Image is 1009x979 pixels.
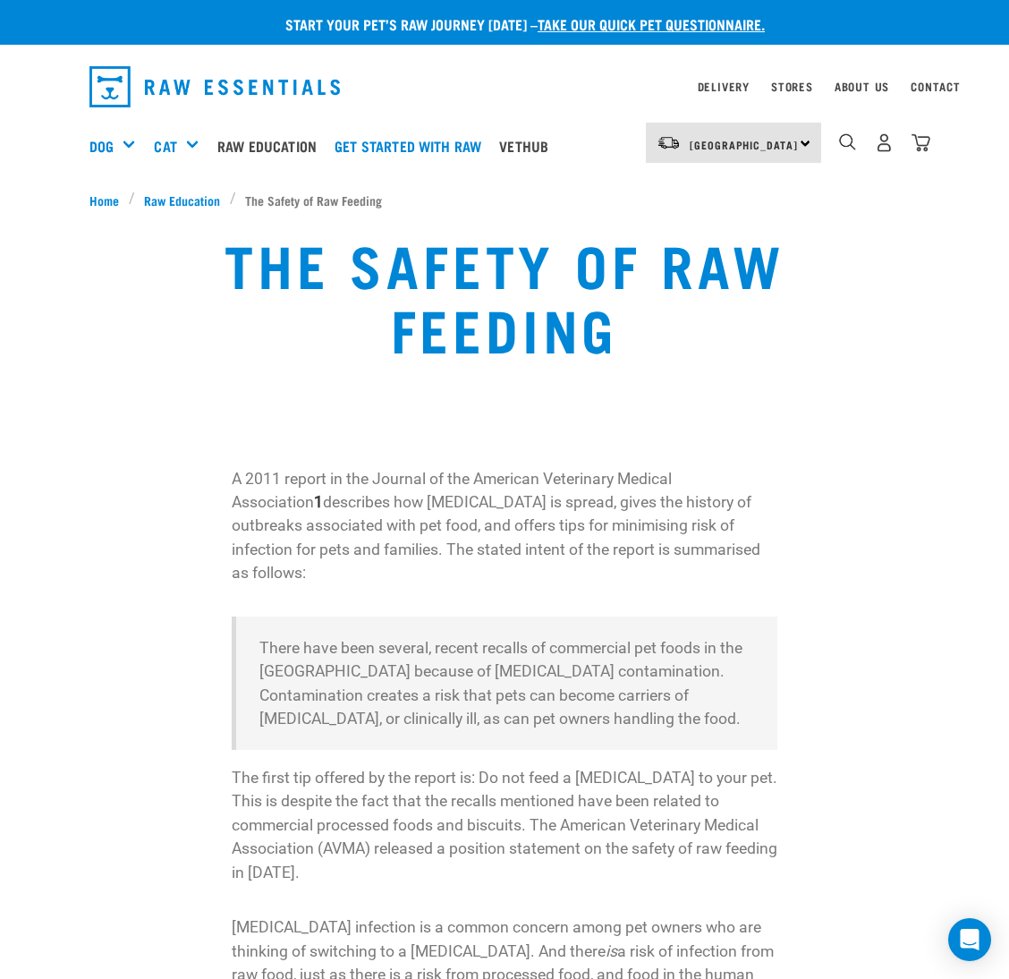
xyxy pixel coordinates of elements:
a: Delivery [698,83,750,89]
h1: The Safety of Raw Feeding [200,231,809,360]
img: home-icon-1@2x.png [839,133,856,150]
a: Contact [911,83,961,89]
p: A 2011 report in the Journal of the American Veterinary Medical Association describes how [MEDICA... [232,467,778,585]
div: Open Intercom Messenger [948,918,991,961]
nav: breadcrumbs [89,191,920,209]
a: Raw Education [213,110,330,182]
nav: dropdown navigation [75,59,934,115]
img: Raw Essentials Logo [89,66,340,107]
img: user.png [875,133,894,152]
a: Home [89,191,129,209]
span: [GEOGRAPHIC_DATA] [690,141,798,148]
a: take our quick pet questionnaire. [538,20,765,28]
a: Raw Education [135,191,230,209]
em: is [606,942,617,960]
strong: 1 [314,493,323,511]
a: Get started with Raw [330,110,495,182]
a: About Us [835,83,889,89]
blockquote: There have been several, recent recalls of commercial pet foods in the [GEOGRAPHIC_DATA] because ... [232,617,778,751]
img: van-moving.png [657,135,681,151]
a: Cat [154,135,176,157]
a: Vethub [495,110,562,182]
span: Home [89,191,119,209]
img: home-icon@2x.png [911,133,930,152]
p: The first tip offered by the report is: Do not feed a [MEDICAL_DATA] to your pet. This is despite... [232,766,778,884]
span: Raw Education [144,191,220,209]
a: Dog [89,135,114,157]
a: Stores [771,83,813,89]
